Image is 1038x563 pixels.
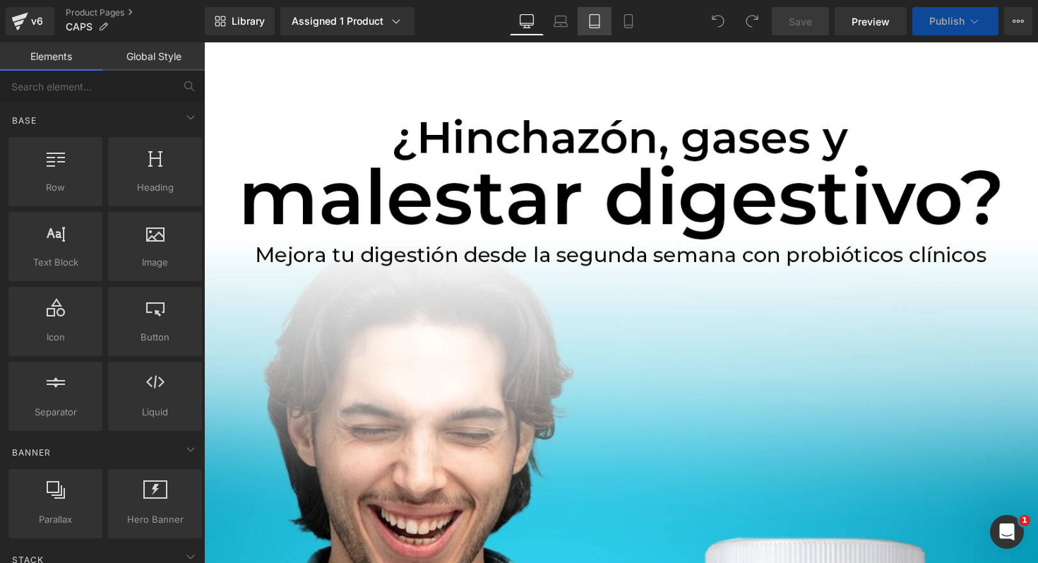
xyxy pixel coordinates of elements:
span: Banner [11,446,52,459]
span: Text Block [13,255,98,270]
span: Base [11,114,38,127]
span: Parallax [13,512,98,527]
button: Undo [704,7,732,35]
span: Row [13,180,98,195]
div: Assigned 1 Product [292,14,403,28]
button: Redo [738,7,766,35]
span: Separator [13,405,98,420]
span: 1 [1019,515,1030,526]
span: Button [112,330,198,345]
span: Liquid [112,405,198,420]
div: v6 [28,12,46,30]
span: Library [232,15,265,28]
span: CAPS [66,21,93,32]
span: Image [112,255,198,270]
a: Desktop [510,7,544,35]
span: Icon [13,330,98,345]
a: Tablet [578,7,612,35]
button: Publish [912,7,998,35]
span: Preview [852,14,890,29]
a: Laptop [544,7,578,35]
a: Mobile [612,7,645,35]
a: Preview [835,7,907,35]
button: More [1004,7,1032,35]
span: Hero Banner [112,512,198,527]
span: Publish [929,16,965,27]
a: Product Pages [66,7,205,18]
a: Global Style [102,42,205,71]
a: New Library [205,7,275,35]
a: v6 [6,7,54,35]
iframe: Intercom live chat [990,515,1024,549]
span: Heading [112,180,198,195]
span: Save [789,14,812,29]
